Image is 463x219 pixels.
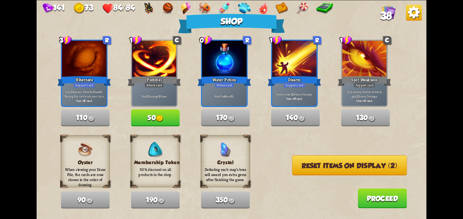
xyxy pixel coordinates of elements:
div: R [313,36,321,44]
b: One-off card. [286,96,303,101]
button: 130 [341,109,390,126]
img: gold.png [158,197,165,204]
div: R [103,36,111,44]
p: If an enemy intends to block, gain Bonus Damage. [343,89,386,98]
button: 190 [131,192,180,209]
img: Crystal.png [220,142,231,157]
img: Lollipop - Raise your max HP by 14 upon picking up. [296,2,309,14]
img: Goldfish - Potion cards go to discard pile, rather than being one-off cards. [198,2,210,14]
img: gold.png [74,3,84,14]
img: Ice Cream - Retain unused stamina between turns. [181,2,191,14]
img: gold.png [228,197,235,204]
b: 4 [224,94,226,98]
b: 2 [291,92,293,96]
img: MembershipToken.png [148,142,162,157]
button: 140 [271,109,320,126]
div: Disarm [268,75,321,87]
img: Oyster.png [78,142,93,157]
div: Hibernate [58,75,111,87]
div: Support card [354,82,375,88]
div: Support card [73,82,95,88]
img: gold.png [86,197,93,204]
img: Calculator - Shop inventory can be reset 3 times. [316,2,333,14]
b: 2 [357,94,358,98]
button: 170 [201,109,250,126]
div: Gems [43,3,65,13]
div: Water Potion [198,75,251,87]
img: OptionsButton.png [406,4,422,20]
div: Support card [283,82,305,88]
p: Deal damage times. [133,94,176,98]
img: Cards_Icon.png [381,4,396,19]
img: Anubis Mask - Whenever poisoned enemies are hit, increase their poison amount by 1. [144,2,154,14]
button: 90 [61,192,110,209]
p: Gain armor. Heal for health. Playing this card ends your turn. [63,89,105,98]
div: C [383,36,391,44]
img: Dragon Fury - Gain 1 extra stamina and draw 1 additional card at the start of each turn. [259,2,268,14]
div: Potion card [215,82,234,88]
img: health.png [102,3,113,14]
img: gold.png [298,115,305,122]
img: Basketball - For every stamina point left at the end of your turn, gain 5 armor. [161,2,173,14]
img: gold.png [227,115,235,122]
b: 12 [71,89,74,94]
b: 2 [147,94,148,98]
p: Heal for health. [203,94,245,98]
b: One-off card. [356,98,373,103]
div: C [173,36,181,44]
div: Spot Weakness [338,75,391,87]
b: One-off card. [76,98,93,103]
div: 0 [200,36,212,45]
p: When viewing your Draw Pile, the cards are now shown in the order of drawing. [64,167,106,187]
div: Gold [74,3,93,14]
button: 50 [131,109,180,126]
b: 3 [158,94,160,98]
button: 350 [201,192,250,209]
button: Reset items on display (2) [292,155,407,175]
div: 1 [129,36,142,45]
p: Enemy loses Bonus Damage. [273,92,316,96]
div: View all the cards in your deck [381,4,396,20]
b: 5 [93,89,95,94]
div: Pummel [127,75,181,87]
div: 3 [59,36,72,45]
p: Defeating each map's boss will award you extra gems after finishing the game. [204,167,246,182]
img: Sweater - Companions attack twice. [238,2,251,14]
img: gold.png [87,115,95,122]
div: 1 [340,36,352,45]
img: gold.png [156,115,163,122]
img: Map - Reveal all path points on the map. [276,2,288,14]
img: Energy Drink - Whenever playing a Potion card, gain 1 stamina. [218,2,230,14]
div: Attack card [145,82,164,88]
div: R [243,36,251,44]
h3: Oyster [64,159,106,165]
img: gem.png [43,3,53,13]
span: 38 [380,10,392,22]
div: Shop [178,14,285,33]
h3: Crystal [204,159,246,165]
button: 110 [61,109,110,126]
img: gold.png [368,115,375,122]
h3: Membership Token [134,159,176,165]
div: 1 [269,36,282,45]
button: Proceed [358,188,407,208]
p: 50% discount on all products in the shop. [134,167,176,177]
div: Health [102,3,135,14]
